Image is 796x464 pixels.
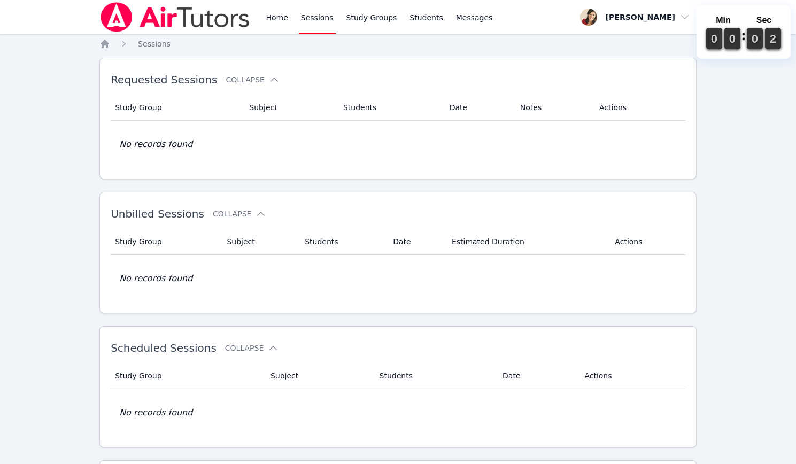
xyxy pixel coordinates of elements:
img: Air Tutors [99,2,251,32]
span: Messages [456,12,493,23]
td: No records found [111,255,685,302]
th: Actions [578,363,685,389]
th: Date [496,363,578,389]
th: Subject [264,363,373,389]
th: Study Group [111,95,243,121]
th: Study Group [111,229,220,255]
th: Actions [593,95,685,121]
th: Students [337,95,443,121]
th: Students [298,229,387,255]
th: Date [387,229,445,255]
span: Sessions [138,40,171,48]
th: Subject [220,229,298,255]
th: Notes [514,95,593,121]
th: Study Group [111,363,264,389]
th: Estimated Duration [445,229,608,255]
th: Date [443,95,514,121]
button: Collapse [225,343,279,353]
td: No records found [111,121,685,168]
span: Scheduled Sessions [111,342,217,354]
th: Students [373,363,497,389]
th: Subject [243,95,337,121]
td: No records found [111,389,685,436]
th: Actions [608,229,685,255]
a: Sessions [138,38,171,49]
button: Collapse [226,74,279,85]
span: Unbilled Sessions [111,207,204,220]
button: Collapse [213,208,266,219]
nav: Breadcrumb [99,38,697,49]
span: Requested Sessions [111,73,217,86]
